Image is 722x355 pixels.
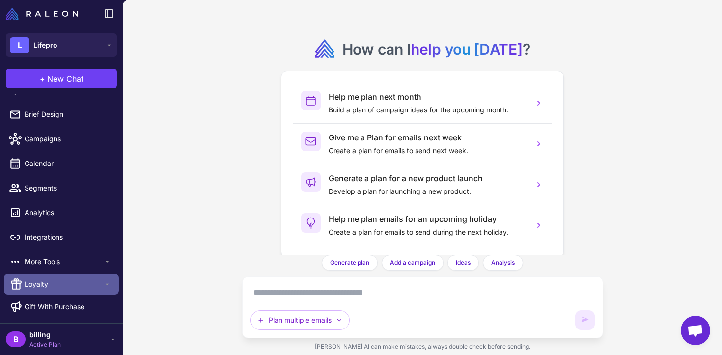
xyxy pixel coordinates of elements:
span: Lifepro [33,40,57,51]
span: More Tools [25,256,103,267]
button: Plan multiple emails [250,310,350,330]
h2: How can I ? [342,39,530,59]
button: Analysis [483,255,523,271]
div: L [10,37,29,53]
span: Analytics [25,207,111,218]
a: Gift With Purchase [4,297,119,317]
span: + [40,73,45,84]
a: Calendar [4,153,119,174]
button: Ideas [447,255,479,271]
div: [PERSON_NAME] AI can make mistakes, always double check before sending. [242,338,603,355]
span: billing [29,329,61,340]
div: B [6,331,26,347]
p: Develop a plan for launching a new product. [329,186,526,197]
span: Brief Design [25,109,111,120]
span: Analysis [491,258,515,267]
a: Integrations [4,227,119,247]
p: Create a plan for emails to send next week. [329,145,526,156]
a: Brief Design [4,104,119,125]
span: Add a campaign [390,258,435,267]
a: Raleon Logo [6,8,82,20]
span: Loyalty [25,279,103,290]
span: help you [DATE] [411,40,523,58]
span: Active Plan [29,340,61,349]
span: Campaigns [25,134,111,144]
h3: Help me plan next month [329,91,526,103]
h3: Generate a plan for a new product launch [329,172,526,184]
span: New Chat [47,73,83,84]
a: Analytics [4,202,119,223]
p: Create a plan for emails to send during the next holiday. [329,227,526,238]
img: Raleon Logo [6,8,78,20]
h3: Help me plan emails for an upcoming holiday [329,213,526,225]
a: Campaigns [4,129,119,149]
button: +New Chat [6,69,117,88]
span: Generate plan [330,258,369,267]
button: LLifepro [6,33,117,57]
button: Generate plan [322,255,378,271]
span: Calendar [25,158,111,169]
h3: Give me a Plan for emails next week [329,132,526,143]
span: Gift With Purchase [25,301,84,312]
span: Ideas [456,258,471,267]
span: Integrations [25,232,111,243]
span: Segments [25,183,111,193]
div: Open chat [681,316,710,345]
p: Build a plan of campaign ideas for the upcoming month. [329,105,526,115]
a: Segments [4,178,119,198]
button: Add a campaign [382,255,444,271]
